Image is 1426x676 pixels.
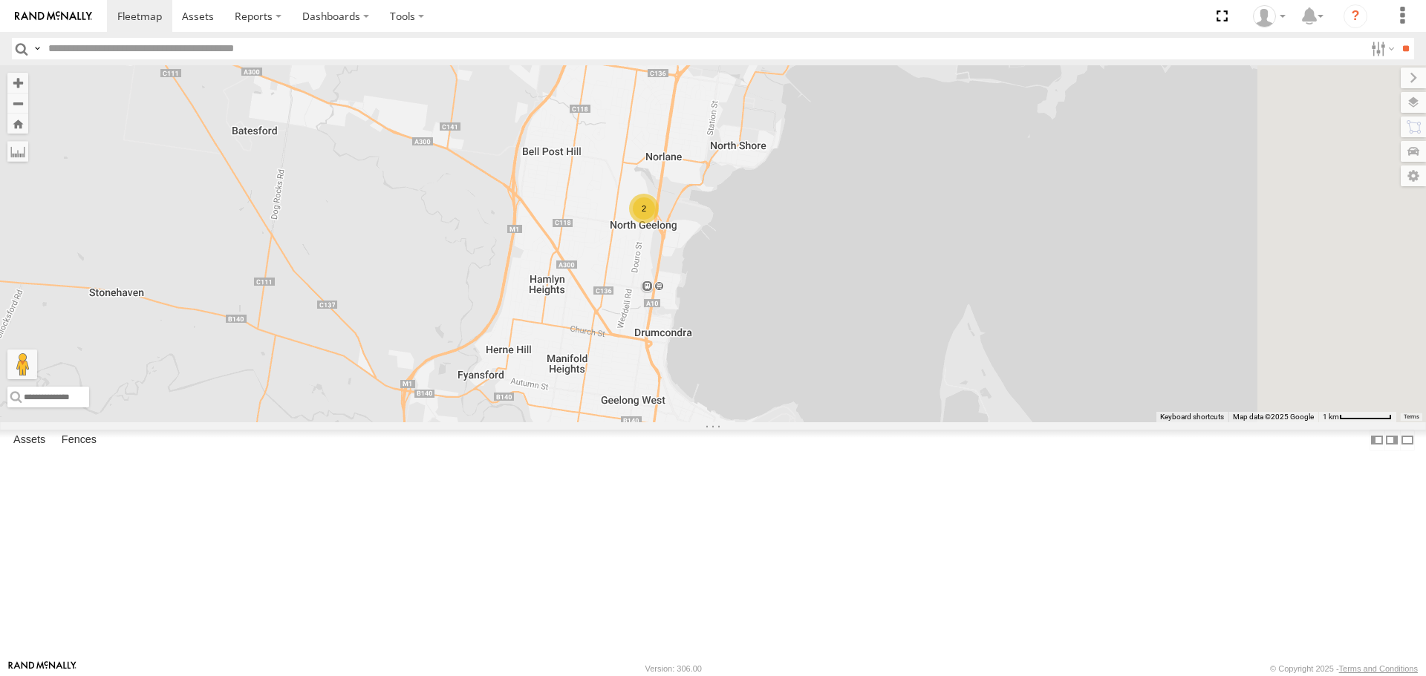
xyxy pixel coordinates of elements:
i: ? [1344,4,1367,28]
label: Measure [7,141,28,162]
label: Map Settings [1401,165,1426,186]
img: rand-logo.svg [15,11,92,22]
div: © Copyright 2025 - [1270,664,1418,673]
span: Map data ©2025 Google [1233,413,1314,421]
button: Drag Pegman onto the map to open Street View [7,350,37,379]
button: Zoom in [7,73,28,93]
button: Zoom Home [7,114,28,134]
label: Assets [6,430,53,451]
a: Terms and Conditions [1339,664,1418,673]
a: Terms (opens in new tab) [1404,413,1419,419]
div: 2 [629,194,659,223]
button: Zoom out [7,93,28,114]
label: Hide Summary Table [1400,430,1415,451]
button: Keyboard shortcuts [1160,412,1224,422]
button: Map Scale: 1 km per 67 pixels [1318,412,1396,422]
label: Dock Summary Table to the Right [1384,430,1399,451]
label: Dock Summary Table to the Left [1370,430,1384,451]
label: Fences [54,430,104,451]
div: Dale Hood [1248,5,1291,27]
span: 1 km [1323,413,1339,421]
div: Version: 306.00 [645,664,702,673]
label: Search Query [31,38,43,59]
a: Visit our Website [8,661,76,676]
label: Search Filter Options [1365,38,1397,59]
